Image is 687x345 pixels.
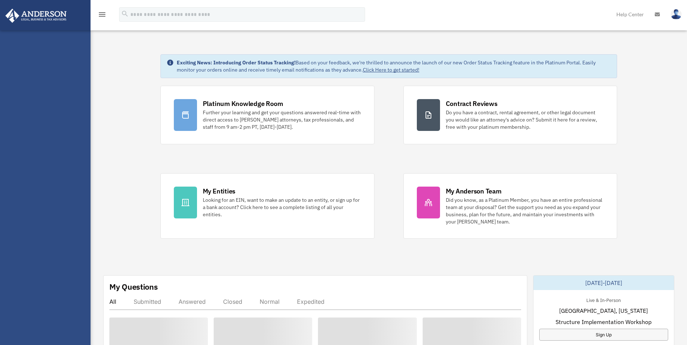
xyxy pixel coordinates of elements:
[203,109,361,131] div: Further your learning and get your questions answered real-time with direct access to [PERSON_NAM...
[203,99,283,108] div: Platinum Knowledge Room
[203,187,235,196] div: My Entities
[109,298,116,305] div: All
[121,10,129,18] i: search
[403,173,617,239] a: My Anderson Team Did you know, as a Platinum Member, you have an entire professional team at your...
[297,298,324,305] div: Expedited
[559,306,648,315] span: [GEOGRAPHIC_DATA], [US_STATE]
[533,276,674,290] div: [DATE]-[DATE]
[98,13,106,19] a: menu
[179,298,206,305] div: Answered
[671,9,682,20] img: User Pic
[223,298,242,305] div: Closed
[446,187,502,196] div: My Anderson Team
[446,99,498,108] div: Contract Reviews
[3,9,69,23] img: Anderson Advisors Platinum Portal
[98,10,106,19] i: menu
[556,318,652,326] span: Structure Implementation Workshop
[403,86,617,144] a: Contract Reviews Do you have a contract, rental agreement, or other legal document you would like...
[260,298,280,305] div: Normal
[203,196,361,218] div: Looking for an EIN, want to make an update to an entity, or sign up for a bank account? Click her...
[160,86,374,144] a: Platinum Knowledge Room Further your learning and get your questions answered real-time with dire...
[446,196,604,225] div: Did you know, as a Platinum Member, you have an entire professional team at your disposal? Get th...
[581,296,627,303] div: Live & In-Person
[134,298,161,305] div: Submitted
[363,67,419,73] a: Click Here to get started!
[177,59,611,73] div: Based on your feedback, we're thrilled to announce the launch of our new Order Status Tracking fe...
[109,281,158,292] div: My Questions
[177,59,296,66] strong: Exciting News: Introducing Order Status Tracking!
[539,329,668,341] a: Sign Up
[160,173,374,239] a: My Entities Looking for an EIN, want to make an update to an entity, or sign up for a bank accoun...
[446,109,604,131] div: Do you have a contract, rental agreement, or other legal document you would like an attorney's ad...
